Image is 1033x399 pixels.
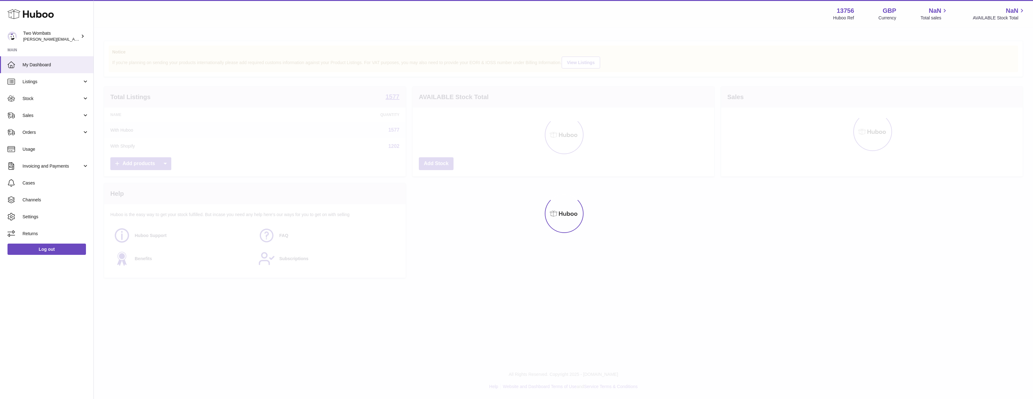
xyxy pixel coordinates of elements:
[23,30,79,42] div: Two Wombats
[833,15,854,21] div: Huboo Ref
[23,231,89,237] span: Returns
[23,197,89,203] span: Channels
[23,37,125,42] span: [PERSON_NAME][EMAIL_ADDRESS][DOMAIN_NAME]
[973,7,1025,21] a: NaN AVAILABLE Stock Total
[929,7,941,15] span: NaN
[23,79,82,85] span: Listings
[23,113,82,119] span: Sales
[879,15,896,21] div: Currency
[23,146,89,152] span: Usage
[920,7,948,21] a: NaN Total sales
[23,129,82,135] span: Orders
[1006,7,1018,15] span: NaN
[23,96,82,102] span: Stock
[8,244,86,255] a: Log out
[973,15,1025,21] span: AVAILABLE Stock Total
[23,163,82,169] span: Invoicing and Payments
[920,15,948,21] span: Total sales
[883,7,896,15] strong: GBP
[23,62,89,68] span: My Dashboard
[8,32,17,41] img: alan@twowombats.com
[837,7,854,15] strong: 13756
[23,214,89,220] span: Settings
[23,180,89,186] span: Cases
